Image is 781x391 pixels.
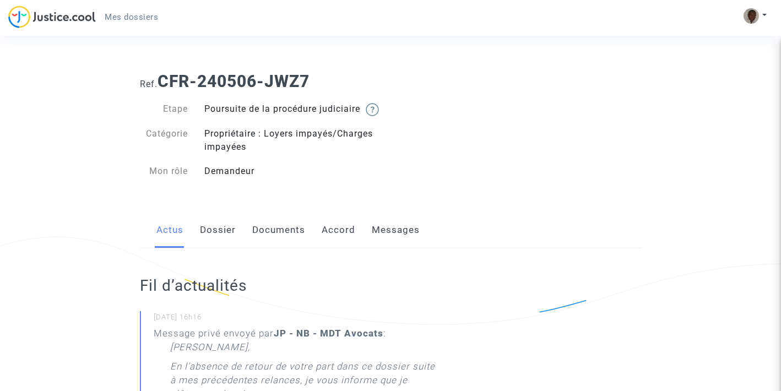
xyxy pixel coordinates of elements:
[372,212,420,248] a: Messages
[156,212,183,248] a: Actus
[366,103,379,116] img: help.svg
[132,165,197,178] div: Mon rôle
[96,9,167,25] a: Mes dossiers
[196,165,390,178] div: Demandeur
[105,12,158,22] span: Mes dossiers
[252,212,305,248] a: Documents
[140,79,158,89] span: Ref.
[170,340,250,360] p: [PERSON_NAME],
[158,72,310,91] b: CFR-240506-JWZ7
[196,127,390,154] div: Propriétaire : Loyers impayés/Charges impayées
[322,212,355,248] a: Accord
[196,102,390,116] div: Poursuite de la procédure judiciaire
[744,8,759,24] img: ACg8ocL3SF9oMRGIpSOiIsAG-Lee6B5Rzp74qImmPaRGkVFC5u1sDECQ=s96-c
[8,6,96,28] img: jc-logo.svg
[200,212,236,248] a: Dossier
[132,102,197,116] div: Etape
[140,276,441,295] h2: Fil d’actualités
[274,328,383,339] b: JP - NB - MDT Avocats
[154,312,441,327] small: [DATE] 16h16
[132,127,197,154] div: Catégorie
